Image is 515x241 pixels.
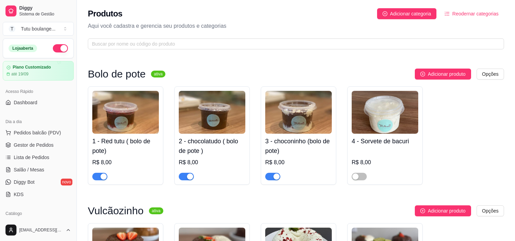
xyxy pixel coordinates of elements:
span: Opções [482,207,499,215]
h3: Bolo de pote [88,70,145,78]
h4: 4 - Sorvete de bacuri [352,136,418,146]
a: Diggy Botnovo [3,177,74,188]
button: Select a team [3,22,74,36]
h4: 3 - choconinho (bolo de pote) [265,136,332,156]
div: Loja aberta [9,45,37,52]
a: Dashboard [3,97,74,108]
span: ordered-list [445,11,449,16]
button: Adicionar produto [415,69,471,80]
img: product-image [352,91,418,134]
span: Reodernar categorias [452,10,499,17]
div: R$ 8,00 [179,158,245,167]
img: product-image [265,91,332,134]
button: Adicionar categoria [377,8,437,19]
button: Pedidos balcão (PDV) [3,127,74,138]
div: Catálogo [3,208,74,219]
span: Pedidos balcão (PDV) [14,129,61,136]
div: Tutu boulange ... [21,25,56,32]
p: Aqui você cadastra e gerencia seu produtos e categorias [88,22,504,30]
span: Lista de Pedidos [14,154,49,161]
div: R$ 8,00 [92,158,159,167]
article: Plano Customizado [13,65,51,70]
button: Alterar Status [53,44,68,52]
div: R$ 8,00 [265,158,332,167]
button: [EMAIL_ADDRESS][DOMAIN_NAME] [3,222,74,238]
sup: ativa [149,207,163,214]
button: Reodernar categorias [439,8,504,19]
button: Adicionar produto [415,205,471,216]
button: Opções [477,205,504,216]
button: Opções [477,69,504,80]
span: T [9,25,15,32]
span: plus-circle [420,208,425,213]
h3: Vulcãozinho [88,207,143,215]
div: Acesso Rápido [3,86,74,97]
a: Gestor de Pedidos [3,140,74,150]
img: product-image [92,91,159,134]
span: plus-circle [383,11,387,16]
span: KDS [14,191,24,198]
div: R$ 8,00 [352,158,418,167]
sup: ativa [151,71,165,77]
input: Buscar por nome ou código do produto [92,40,494,48]
a: KDS [3,189,74,200]
a: Plano Customizadoaté 19/09 [3,61,74,81]
div: Dia a dia [3,116,74,127]
a: Lista de Pedidos [3,152,74,163]
span: Diggy Bot [14,179,35,185]
a: DiggySistema de Gestão [3,3,74,19]
span: Adicionar produto [428,207,466,215]
h4: 2 - chocolatudo ( bolo de pote ) [179,136,245,156]
span: Gestor de Pedidos [14,142,54,148]
span: Adicionar categoria [390,10,431,17]
span: [EMAIL_ADDRESS][DOMAIN_NAME] [19,227,63,233]
article: até 19/09 [11,71,28,77]
span: Dashboard [14,99,37,106]
span: Opções [482,70,499,78]
span: plus-circle [420,72,425,76]
span: Diggy [19,5,71,11]
span: Sistema de Gestão [19,11,71,17]
span: Adicionar produto [428,70,466,78]
a: Salão / Mesas [3,164,74,175]
h2: Produtos [88,8,122,19]
h4: 1 - Red tutu ( bolo de pote) [92,136,159,156]
span: Salão / Mesas [14,166,44,173]
img: product-image [179,91,245,134]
